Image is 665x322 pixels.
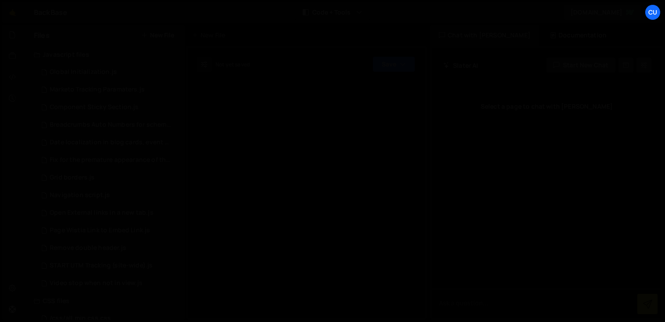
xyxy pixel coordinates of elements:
[216,61,250,68] div: Not yet saved
[34,151,188,169] div: 16770/48030.js
[50,174,95,182] div: Grid borders.js
[430,25,539,46] div: Chat with [PERSON_NAME]
[50,121,171,129] div: Breadcrumbs Auto Numbers for schema markup.js
[141,32,174,39] button: New File
[546,57,616,73] button: Start new chat
[50,139,171,146] div: Date localization in blog cards, event cards, etc.js
[541,25,615,46] div: Documentation
[50,191,110,199] div: Navigation script.js
[23,46,185,63] div: Javascript files
[50,86,145,94] div: Marketo Tracking Paramaters.js
[50,156,171,164] div: Fix for the premature appearance of the filter tag.js
[34,239,185,257] div: 16770/48122.js
[443,61,479,70] h2: Slater AI
[50,279,142,287] div: Video stop when not in view.js
[34,81,185,99] div: 16770/48157.js
[50,262,153,270] div: START UTM Tracking (site-wide).js
[192,31,229,40] div: New File
[34,116,188,134] div: 16770/48077.js
[373,56,415,72] button: Save
[563,4,642,20] a: [DOMAIN_NAME]
[34,30,50,40] h2: Files
[34,99,185,116] div: 16770/48028.js
[645,4,661,20] a: Cu
[50,209,153,217] div: Open External links in a new tab.js
[34,222,185,239] div: 16770/48115.js
[34,187,185,204] div: 16770/48120.js
[34,274,185,292] div: 16770/48121.js
[34,169,185,187] div: 16770/48076.js
[50,244,126,252] div: Remove double header.js
[34,204,185,222] div: 16770/48078.js
[34,7,67,18] div: BackBase
[2,2,23,23] a: 🤙
[296,4,369,20] button: Code + Tools
[50,103,139,111] div: Component Sticky Section.js
[50,68,117,76] div: Global Initialization.js
[50,227,150,234] div: Page Wistia Link to Embed Link.js
[34,134,188,151] div: 16770/48029.js
[23,292,185,310] div: CSS files
[34,63,185,81] div: 16770/48124.js
[34,257,185,274] div: 16770/48123.js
